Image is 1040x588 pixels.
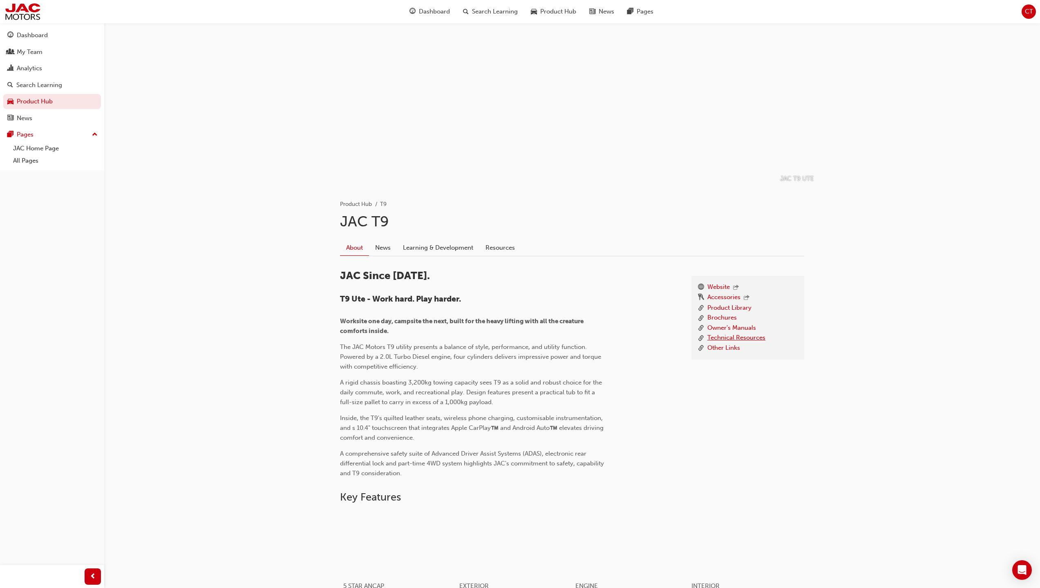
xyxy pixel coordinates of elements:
button: Pages [3,127,101,142]
span: Inside, the T9's quilted leather seats, wireless phone charging, customisable instrumentation, an... [340,414,605,441]
a: Website [707,282,730,293]
div: Analytics [17,64,42,73]
span: pages-icon [7,131,13,139]
span: link-icon [698,303,704,313]
button: CT [1022,4,1036,19]
div: Dashboard [17,31,48,40]
a: guage-iconDashboard [403,3,456,20]
span: prev-icon [90,572,96,582]
span: outbound-icon [733,284,739,291]
a: Dashboard [3,28,101,43]
span: car-icon [531,7,537,17]
span: Search Learning [472,7,518,16]
div: Pages [17,130,34,139]
span: www-icon [698,282,704,293]
span: guage-icon [7,32,13,39]
span: outbound-icon [744,295,749,302]
a: News [369,240,397,255]
a: Product Hub [3,94,101,109]
span: link-icon [698,323,704,333]
span: search-icon [463,7,469,17]
a: Brochures [707,313,737,323]
span: A rigid chassis boasting 3,200kg towing capacity sees T9 as a solid and robust choice for the dai... [340,379,604,406]
span: T9 Ute - Work hard. Play harder. [340,294,461,304]
button: DashboardMy TeamAnalyticsSearch LearningProduct HubNews [3,26,101,127]
span: news-icon [7,115,13,122]
span: guage-icon [409,7,416,17]
a: Other Links [707,343,740,353]
span: pages-icon [627,7,633,17]
span: people-icon [7,49,13,56]
a: pages-iconPages [621,3,660,20]
span: link-icon [698,313,704,323]
a: JAC Home Page [10,142,101,155]
span: link-icon [698,333,704,343]
div: Search Learning [16,80,62,90]
img: jac-portal [4,2,41,21]
span: Dashboard [419,7,450,16]
a: Owner's Manuals [707,323,756,333]
span: news-icon [589,7,595,17]
a: Learning & Development [397,240,479,255]
h1: JAC T9 [340,212,804,230]
span: CT [1025,7,1033,16]
span: News [599,7,614,16]
div: News [17,114,32,123]
div: My Team [17,47,42,57]
span: keys-icon [698,293,704,303]
a: Analytics [3,61,101,76]
p: JAC T9 UTE [780,174,814,183]
a: news-iconNews [583,3,621,20]
span: car-icon [7,98,13,105]
span: up-icon [92,130,98,140]
span: Product Hub [540,7,576,16]
a: My Team [3,45,101,60]
span: A comprehensive safety suite of Advanced Driver Assist Systems (ADAS), electronic rear differenti... [340,450,606,477]
a: Product Library [707,303,751,313]
span: Pages [637,7,653,16]
div: Open Intercom Messenger [1012,560,1032,580]
li: T9 [380,200,387,209]
a: News [3,111,101,126]
a: About [340,240,369,256]
a: Accessories [707,293,740,303]
span: search-icon [7,82,13,89]
h2: Key Features [340,491,804,504]
span: JAC Since [DATE]. [340,269,430,282]
a: Resources [479,240,521,255]
a: Product Hub [340,201,372,208]
span: link-icon [698,343,704,353]
a: Technical Resources [707,333,765,343]
span: chart-icon [7,65,13,72]
a: search-iconSearch Learning [456,3,524,20]
span: The JAC Motors T9 utility presents a balance of style, performance, and utility function. Powered... [340,343,603,370]
a: Search Learning [3,78,101,93]
a: All Pages [10,154,101,167]
span: Worksite one day, campsite the next, built for the heavy lifting with all the creature comforts i... [340,317,585,335]
a: car-iconProduct Hub [524,3,583,20]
